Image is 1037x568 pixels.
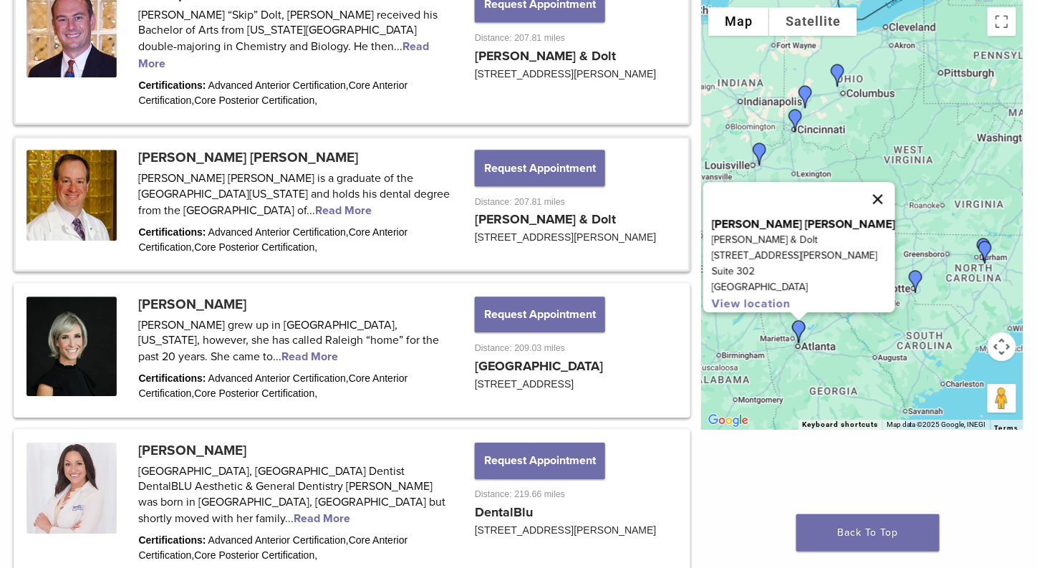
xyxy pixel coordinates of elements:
[988,7,1016,36] button: Toggle fullscreen view
[899,264,933,299] div: Dr. Ann Coambs
[778,103,813,138] div: Dr. Angela Arlinghaus
[712,279,895,295] p: [GEOGRAPHIC_DATA]
[782,314,816,349] div: Dr. Harris Siegel
[475,443,605,478] button: Request Appointment
[712,248,895,264] p: [STREET_ADDRESS][PERSON_NAME]
[887,420,986,428] span: Map data ©2025 Google, INEGI
[802,420,878,430] button: Keyboard shortcuts
[988,384,1016,413] button: Drag Pegman onto the map to open Street View
[821,58,855,92] div: LegacyFamilyDental
[968,235,1003,269] div: Dr. Anna Abernethy
[705,411,752,430] a: Open this area in Google Maps (opens a new window)
[769,7,857,36] button: Show satellite imagery
[712,297,791,311] a: View location
[705,411,752,430] img: Google
[796,514,940,552] a: Back To Top
[967,232,1001,266] div: Dr. Lauren Chapman
[995,424,1019,433] a: Terms
[861,182,895,216] button: Close
[475,297,605,332] button: Request Appointment
[712,232,895,248] p: [PERSON_NAME] & Dolt
[788,80,823,114] div: Dr. Anna McGuire
[743,137,777,171] div: Dr. Tina Lefta
[475,150,605,186] button: Request Appointment
[712,264,895,279] p: Suite 302
[708,7,769,36] button: Show street map
[712,216,895,232] p: [PERSON_NAME] [PERSON_NAME]
[988,332,1016,361] button: Map camera controls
